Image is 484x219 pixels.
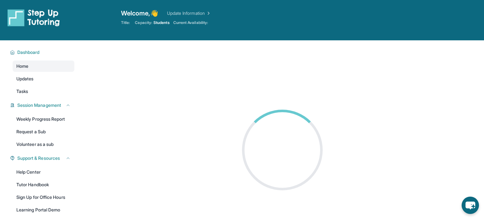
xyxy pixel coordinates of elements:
[13,179,74,190] a: Tutor Handbook
[15,49,71,55] button: Dashboard
[13,61,74,72] a: Home
[17,102,61,108] span: Session Management
[8,9,60,26] img: logo
[135,20,152,25] span: Capacity:
[16,63,28,69] span: Home
[205,10,211,16] img: Chevron Right
[13,113,74,125] a: Weekly Progress Report
[462,197,479,214] button: chat-button
[153,20,170,25] span: Students
[17,155,60,161] span: Support & Resources
[16,88,28,95] span: Tasks
[16,76,34,82] span: Updates
[121,9,158,18] span: Welcome, 👋
[17,49,40,55] span: Dashboard
[121,20,130,25] span: Title:
[13,139,74,150] a: Volunteer as a sub
[13,192,74,203] a: Sign Up for Office Hours
[13,86,74,97] a: Tasks
[15,102,71,108] button: Session Management
[13,204,74,216] a: Learning Portal Demo
[13,126,74,137] a: Request a Sub
[15,155,71,161] button: Support & Resources
[173,20,208,25] span: Current Availability:
[13,73,74,84] a: Updates
[13,166,74,178] a: Help Center
[167,10,211,16] a: Update Information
